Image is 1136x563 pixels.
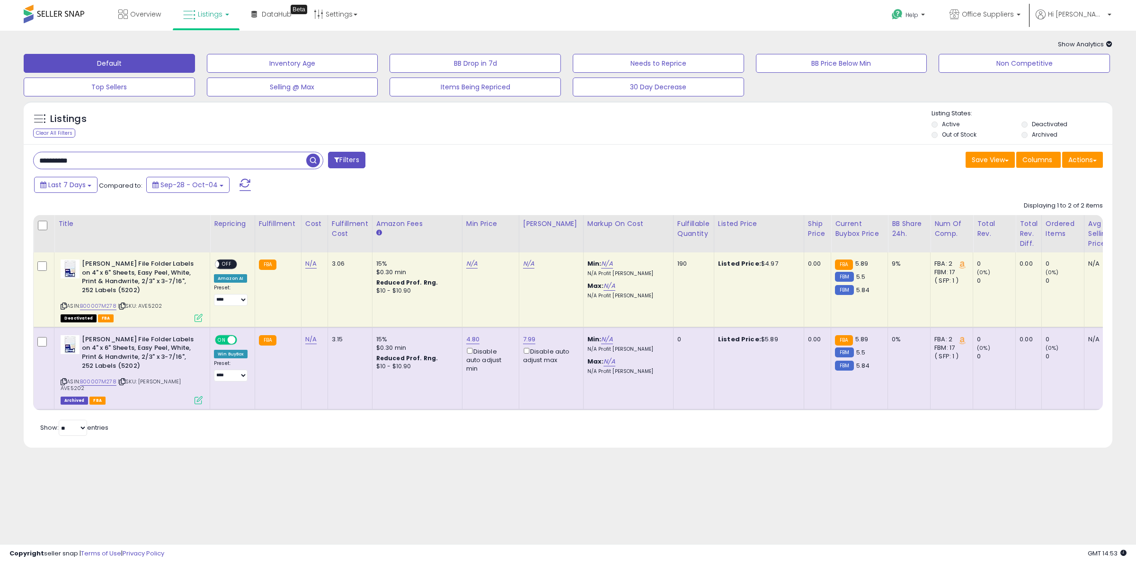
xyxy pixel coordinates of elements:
[718,335,761,344] b: Listed Price:
[376,363,455,371] div: $10 - $10.90
[603,357,615,366] a: N/A
[756,54,927,73] button: BB Price Below Min
[587,281,604,290] b: Max:
[130,9,161,19] span: Overview
[718,335,797,344] div: $5.89
[1016,152,1061,168] button: Columns
[977,344,990,352] small: (0%)
[835,361,853,371] small: FBM
[808,219,827,239] div: Ship Price
[98,314,114,322] span: FBA
[718,259,761,268] b: Listed Price:
[376,229,382,237] small: Amazon Fees.
[376,260,455,268] div: 15%
[236,336,251,344] span: OFF
[291,5,307,14] div: Tooltip anchor
[1020,260,1034,268] div: 0.00
[1020,219,1038,249] div: Total Rev. Diff.
[855,259,869,268] span: 5.89
[61,335,80,354] img: 41jOxe6436L._SL40_.jpg
[466,335,480,344] a: 4.80
[305,219,324,229] div: Cost
[48,180,86,190] span: Last 7 Days
[808,335,824,344] div: 0.00
[856,272,865,281] span: 5.5
[214,219,251,229] div: Repricing
[259,335,276,346] small: FBA
[587,368,666,375] p: N/A Profit [PERSON_NAME]
[390,78,561,96] button: Items Being Repriced
[856,348,865,357] span: 5.5
[376,287,455,295] div: $10 - $10.90
[61,260,203,321] div: ASIN:
[61,397,88,405] span: Listings that have been deleted from Seller Central
[892,335,923,344] div: 0%
[603,281,615,291] a: N/A
[523,259,534,269] a: N/A
[977,277,1015,285] div: 0
[1024,201,1103,210] div: Displaying 1 to 2 of 2 items
[1088,219,1123,249] div: Avg Selling Price
[587,293,666,299] p: N/A Profit [PERSON_NAME]
[934,352,966,361] div: ( SFP: 1 )
[58,219,206,229] div: Title
[942,130,976,139] label: Out of Stock
[856,286,870,294] span: 5.84
[977,352,1015,361] div: 0
[1046,269,1059,276] small: (0%)
[573,78,744,96] button: 30 Day Decrease
[1046,260,1084,268] div: 0
[24,54,195,73] button: Default
[1062,152,1103,168] button: Actions
[835,272,853,282] small: FBM
[934,260,966,268] div: FBA: 2
[677,335,707,344] div: 0
[835,219,884,239] div: Current Buybox Price
[376,335,455,344] div: 15%
[61,260,80,278] img: 41jOxe6436L._SL40_.jpg
[934,219,969,239] div: Num of Comp.
[573,54,744,73] button: Needs to Reprice
[390,54,561,73] button: BB Drop in 7d
[118,302,162,310] span: | SKU: AVE5202
[50,113,87,126] h5: Listings
[856,361,870,370] span: 5.84
[376,354,438,362] b: Reduced Prof. Rng.
[808,260,824,268] div: 0.00
[332,260,365,268] div: 3.06
[718,260,797,268] div: $4.97
[82,260,197,297] b: [PERSON_NAME] File Folder Labels on 4" x 6" Sheets, Easy Peel, White, Print & Handwrite, 2/3" x 3...
[259,260,276,270] small: FBA
[583,215,673,252] th: The percentage added to the cost of goods (COGS) that forms the calculator for Min & Max prices.
[80,378,116,386] a: B00007M278
[214,360,248,381] div: Preset:
[1048,9,1105,19] span: Hi [PERSON_NAME]
[376,344,455,352] div: $0.30 min
[523,346,576,364] div: Disable auto adjust max
[305,259,317,269] a: N/A
[977,219,1012,239] div: Total Rev.
[523,335,536,344] a: 7.99
[1022,155,1052,165] span: Columns
[1046,219,1080,239] div: Ordered Items
[466,346,512,373] div: Disable auto adjust min
[82,335,197,372] b: [PERSON_NAME] File Folder Labels on 4" x 6" Sheets, Easy Peel, White, Print & Handwrite, 2/3" x 3...
[1020,335,1034,344] div: 0.00
[61,378,181,392] span: | SKU: [PERSON_NAME] AVE5202
[1046,335,1084,344] div: 0
[40,423,108,432] span: Show: entries
[587,346,666,353] p: N/A Profit [PERSON_NAME]
[934,335,966,344] div: FBA: 2
[1088,335,1119,344] div: N/A
[61,335,203,403] div: ASIN:
[1046,344,1059,352] small: (0%)
[207,78,378,96] button: Selling @ Max
[219,260,234,269] span: OFF
[332,335,365,344] div: 3.15
[934,268,966,277] div: FBM: 17
[160,180,218,190] span: Sep-28 - Oct-04
[587,335,602,344] b: Min:
[835,335,852,346] small: FBA
[198,9,222,19] span: Listings
[146,177,230,193] button: Sep-28 - Oct-04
